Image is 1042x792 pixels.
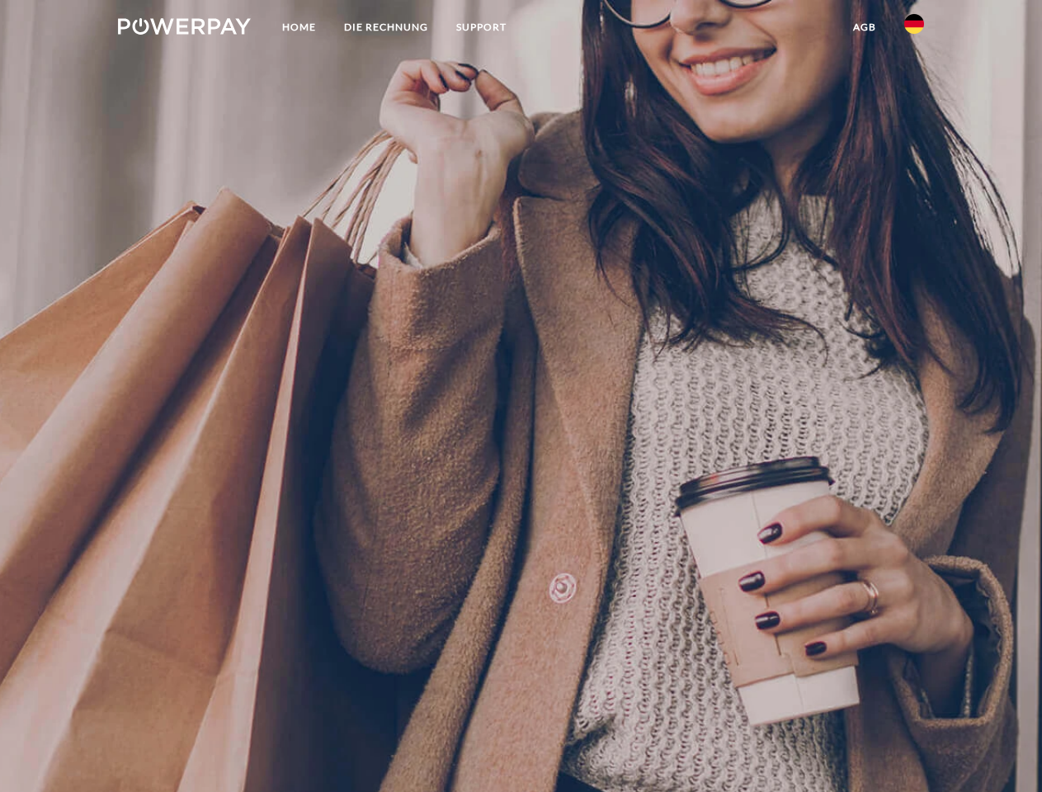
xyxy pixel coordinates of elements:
[330,12,442,42] a: DIE RECHNUNG
[839,12,890,42] a: agb
[268,12,330,42] a: Home
[442,12,521,42] a: SUPPORT
[118,18,251,35] img: logo-powerpay-white.svg
[904,14,924,34] img: de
